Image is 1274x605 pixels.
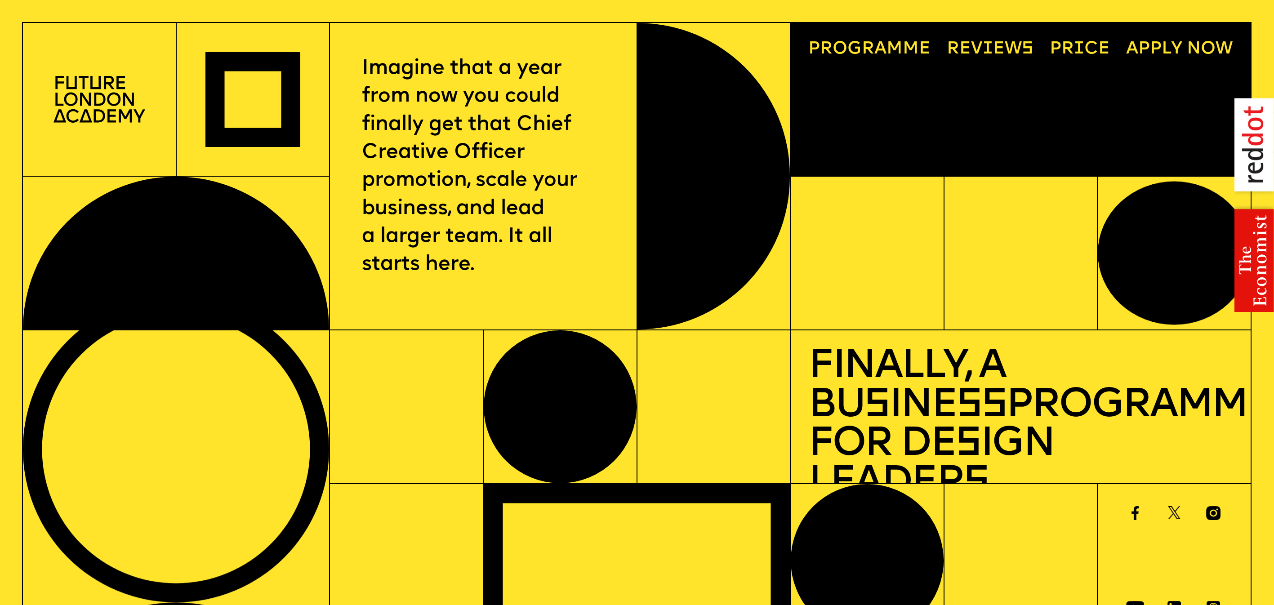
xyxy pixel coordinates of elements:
a: Programme [800,32,940,67]
a: Reviews [938,32,1042,67]
p: Imagine that a year from now you could finally get that Chief Creative Officer promotion, scale y... [362,55,604,279]
span: a [874,40,886,58]
span: ss [956,386,1006,427]
span: s [864,386,889,427]
span: A [1126,40,1138,58]
a: Apply now [1118,32,1242,67]
h1: Finally, a Bu ine Programme for De ign Leader [808,348,1233,503]
span: s [963,463,988,504]
span: s [955,424,980,465]
a: Price [1041,32,1119,67]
